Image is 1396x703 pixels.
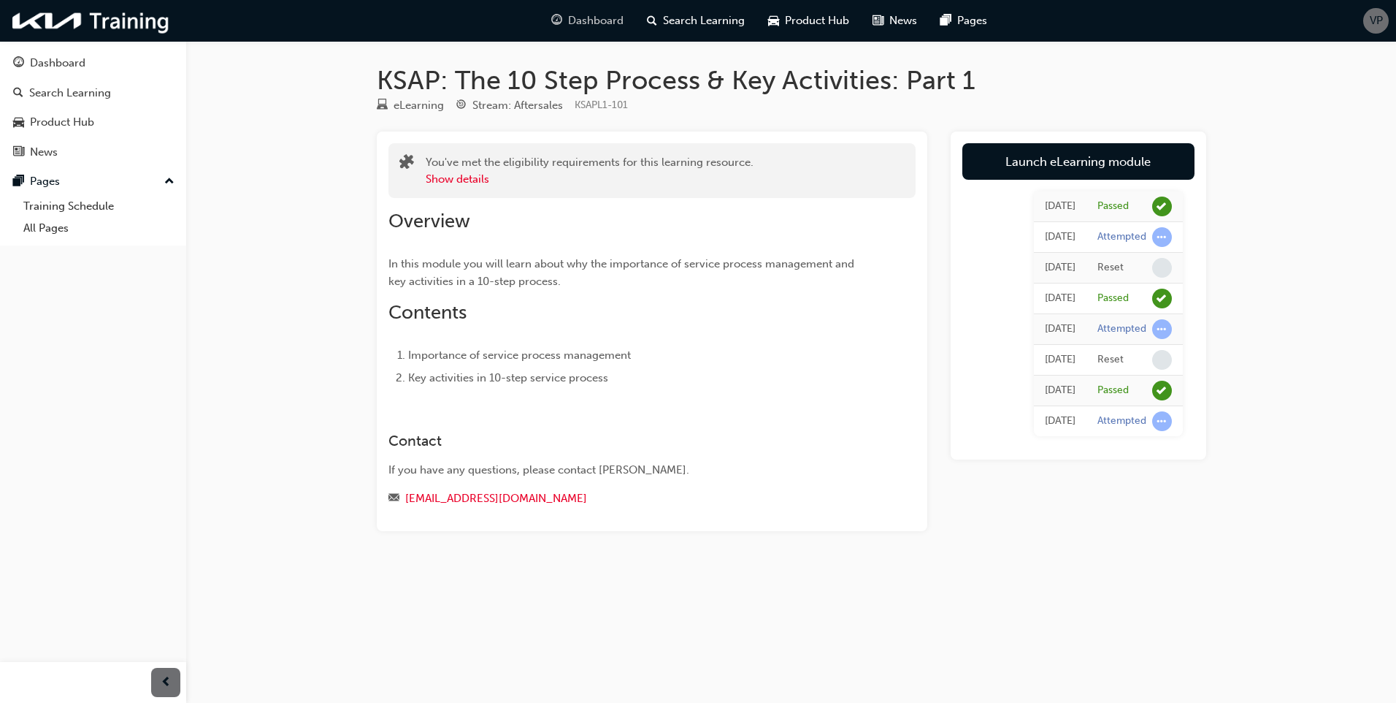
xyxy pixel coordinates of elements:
a: Launch eLearning module [962,143,1194,180]
h1: KSAP: The 10 Step Process & Key Activities: Part 1 [377,64,1206,96]
span: prev-icon [161,674,172,692]
span: learningRecordVerb_ATTEMPT-icon [1152,411,1172,431]
div: eLearning [394,97,444,114]
div: Mon Jun 02 2025 10:04:29 GMT+1000 (Australian Eastern Standard Time) [1045,321,1075,338]
div: Dashboard [30,55,85,72]
span: car-icon [13,116,24,129]
span: Contents [388,301,467,324]
span: guage-icon [551,12,562,30]
button: DashboardSearch LearningProduct HubNews [6,47,180,168]
span: learningRecordVerb_NONE-icon [1152,350,1172,370]
a: car-iconProduct Hub [756,6,861,36]
span: pages-icon [940,12,951,30]
button: Pages [6,168,180,195]
span: learningRecordVerb_NONE-icon [1152,258,1172,278]
div: Wed Jun 04 2025 12:17:18 GMT+1000 (Australian Eastern Standard Time) [1045,229,1075,246]
div: Wed May 21 2025 16:50:09 GMT+1000 (Australian Eastern Standard Time) [1045,413,1075,430]
a: search-iconSearch Learning [635,6,756,36]
div: News [30,144,58,161]
img: kia-training [7,6,175,36]
a: Training Schedule [18,195,180,218]
div: Mon Jun 02 2025 10:04:22 GMT+1000 (Australian Eastern Standard Time) [1045,351,1075,368]
div: Email [388,490,863,508]
div: Passed [1097,292,1129,305]
span: pages-icon [13,175,24,189]
span: news-icon [13,146,24,159]
span: target-icon [456,99,467,113]
span: learningRecordVerb_ATTEMPT-icon [1152,319,1172,339]
span: In this module you will learn about why the importance of service process management and key acti... [388,257,857,288]
div: Stream [456,96,563,115]
span: news-icon [872,12,883,30]
a: news-iconNews [861,6,929,36]
span: up-icon [164,172,174,191]
span: Dashboard [568,12,624,29]
span: car-icon [768,12,779,30]
button: VP [1363,8,1389,34]
a: Dashboard [6,50,180,77]
div: If you have any questions, please contact [PERSON_NAME]. [388,462,863,479]
span: learningRecordVerb_ATTEMPT-icon [1152,227,1172,247]
span: Search Learning [663,12,745,29]
div: Passed [1097,199,1129,213]
span: Key activities in 10-step service process [408,371,608,384]
div: Search Learning [29,85,111,102]
span: learningRecordVerb_PASS-icon [1152,289,1172,308]
div: Reset [1097,353,1124,367]
span: search-icon [13,87,23,100]
span: learningRecordVerb_PASS-icon [1152,197,1172,216]
a: pages-iconPages [929,6,999,36]
div: Mon Jun 02 2025 10:16:29 GMT+1000 (Australian Eastern Standard Time) [1045,290,1075,307]
span: Importance of service process management [408,349,631,362]
div: Type [377,96,444,115]
div: Wed Jun 04 2025 12:36:40 GMT+1000 (Australian Eastern Standard Time) [1045,198,1075,215]
span: News [889,12,917,29]
span: email-icon [388,493,399,506]
div: Wed Jun 04 2025 12:17:15 GMT+1000 (Australian Eastern Standard Time) [1045,259,1075,276]
div: Fri May 30 2025 13:28:43 GMT+1000 (Australian Eastern Standard Time) [1045,382,1075,399]
a: News [6,139,180,166]
a: guage-iconDashboard [540,6,635,36]
span: Pages [957,12,987,29]
span: Overview [388,210,470,232]
div: Attempted [1097,230,1146,244]
div: Passed [1097,384,1129,398]
span: Product Hub [785,12,849,29]
div: You've met the eligibility requirements for this learning resource. [426,154,753,187]
span: guage-icon [13,57,24,70]
span: learningResourceType_ELEARNING-icon [377,99,388,113]
span: puzzle-icon [399,156,414,172]
button: Show details [426,171,489,188]
a: Product Hub [6,109,180,136]
a: All Pages [18,217,180,240]
div: Pages [30,173,60,190]
a: [EMAIL_ADDRESS][DOMAIN_NAME] [405,492,587,505]
a: Search Learning [6,80,180,107]
div: Attempted [1097,322,1146,336]
h3: Contact [388,433,863,449]
div: Attempted [1097,414,1146,428]
div: Product Hub [30,114,94,131]
div: Stream: Aftersales [472,97,563,114]
span: learningRecordVerb_PASS-icon [1152,381,1172,400]
span: VP [1370,12,1383,29]
span: Learning resource code [575,99,628,111]
span: search-icon [647,12,657,30]
div: Reset [1097,261,1124,275]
